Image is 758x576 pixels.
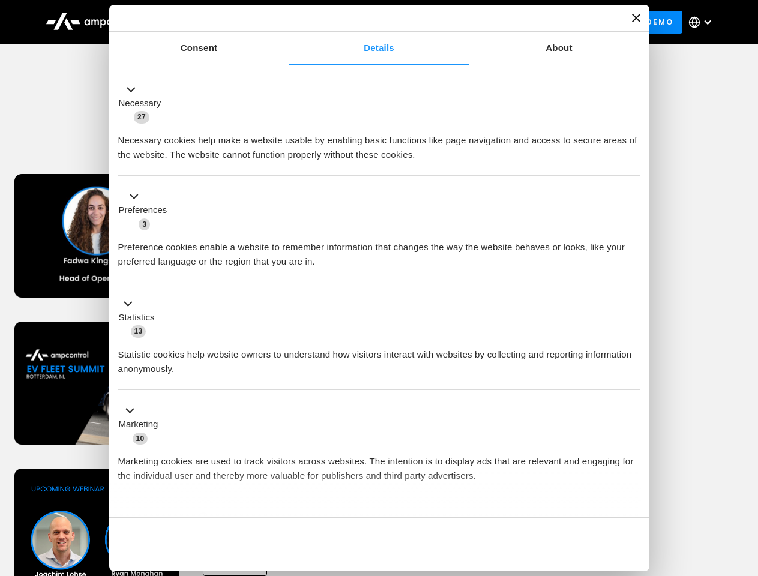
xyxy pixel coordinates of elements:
div: Necessary cookies help make a website usable by enabling basic functions like page navigation and... [118,124,640,162]
span: 10 [133,433,148,445]
div: Marketing cookies are used to track visitors across websites. The intention is to display ads tha... [118,445,640,483]
div: Statistic cookies help website owners to understand how visitors interact with websites by collec... [118,338,640,376]
button: Preferences (3) [118,190,175,232]
a: Consent [109,32,289,65]
label: Marketing [119,418,158,431]
button: Marketing (10) [118,404,166,446]
h1: Upcoming Webinars [14,121,744,150]
button: Okay [468,527,640,562]
button: Necessary (27) [118,82,169,124]
label: Necessary [119,97,161,110]
label: Statistics [119,311,155,325]
div: Preference cookies enable a website to remember information that changes the way the website beha... [118,231,640,269]
button: Statistics (13) [118,296,162,338]
span: 27 [134,111,149,123]
span: 3 [139,218,150,230]
button: Unclassified (2) [118,511,217,526]
label: Preferences [119,203,167,217]
a: Details [289,32,469,65]
a: About [469,32,649,65]
span: 13 [131,325,146,337]
span: 2 [198,512,209,524]
button: Close banner [632,14,640,22]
